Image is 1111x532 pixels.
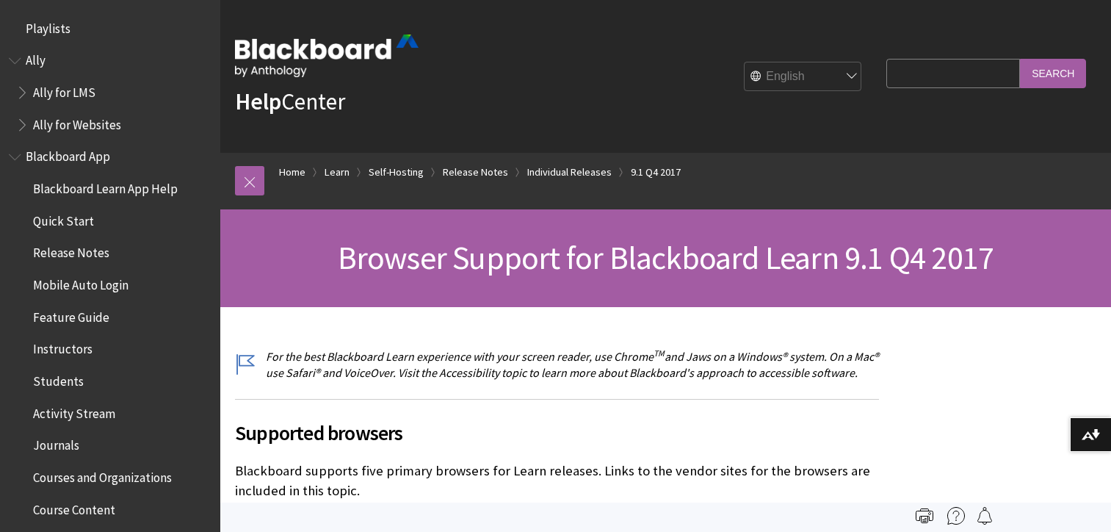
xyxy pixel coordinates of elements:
span: Course Content [33,497,115,517]
span: Courses and Organizations [33,465,172,485]
span: Blackboard Learn App Help [33,176,178,196]
a: Self-Hosting [369,163,424,181]
span: Blackboard App [26,145,110,165]
img: More help [947,507,965,525]
p: For the best Blackboard Learn experience with your screen reader, use Chrome and Jaws on a Window... [235,348,879,381]
sup: TM [654,348,665,359]
img: Follow this page [976,507,994,525]
span: Activity Stream [33,401,115,421]
span: Mobile Auto Login [33,273,129,292]
a: Learn [325,163,350,181]
span: Ally for LMS [33,80,95,100]
img: Print [916,507,933,525]
span: Quick Start [33,209,94,229]
span: Browser Support for Blackboard Learn 9.1 Q4 2017 [338,237,994,278]
nav: Book outline for Playlists [9,16,211,41]
span: Students [33,369,84,389]
select: Site Language Selector [745,62,862,92]
a: Release Notes [443,163,508,181]
span: Release Notes [33,241,109,261]
span: Ally [26,48,46,68]
span: Feature Guide [33,305,109,325]
a: HelpCenter [235,87,345,116]
span: Ally for Websites [33,112,121,132]
span: Journals [33,434,79,453]
strong: Help [235,87,281,116]
a: Individual Releases [527,163,612,181]
a: 9.1 Q4 2017 [631,163,681,181]
nav: Book outline for Anthology Ally Help [9,48,211,137]
a: Home [279,163,305,181]
input: Search [1020,59,1086,87]
img: Blackboard by Anthology [235,35,419,77]
span: Playlists [26,16,70,36]
p: Blackboard supports five primary browsers for Learn releases. Links to the vendor sites for the b... [235,461,879,500]
span: Instructors [33,337,93,357]
span: Supported browsers [235,417,879,448]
